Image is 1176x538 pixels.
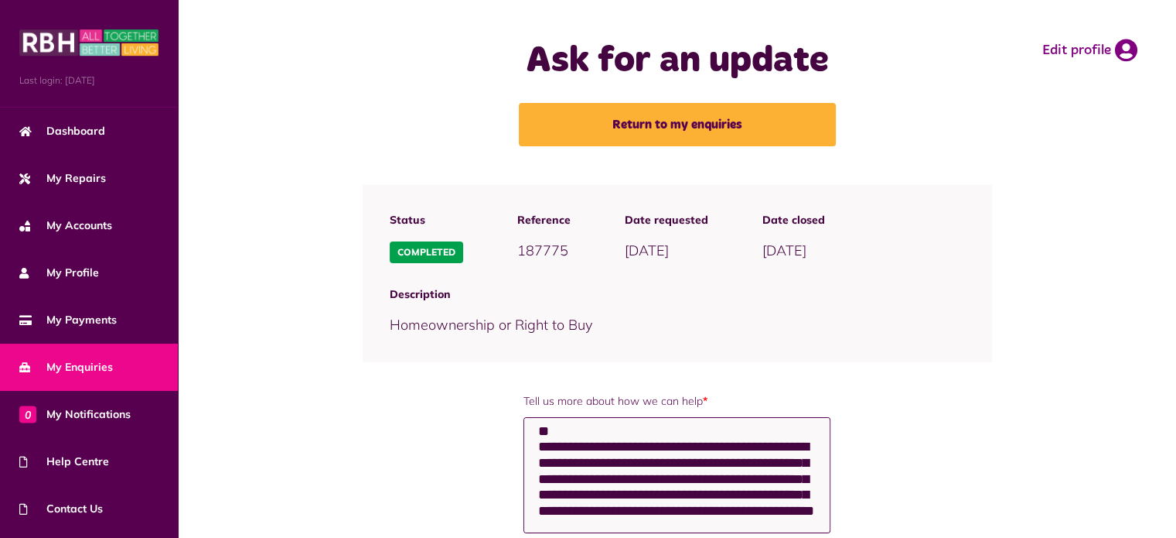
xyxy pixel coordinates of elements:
span: Reference [517,212,571,228]
span: [DATE] [762,242,806,259]
span: My Notifications [19,406,131,423]
span: My Enquiries [19,359,113,375]
img: MyRBH [19,27,159,58]
span: Completed [390,242,463,263]
span: Status [390,212,463,228]
span: 0 [19,406,36,423]
span: Description [390,286,965,303]
label: Tell us more about how we can help [523,393,830,409]
a: Return to my enquiries [519,103,836,146]
span: Date closed [762,212,825,228]
span: 187775 [517,242,568,259]
a: Edit profile [1042,39,1137,62]
span: [DATE] [625,242,669,259]
h1: Ask for an update [443,39,912,84]
span: Contact Us [19,501,103,517]
span: Dashboard [19,123,105,139]
span: Help Centre [19,454,109,470]
span: My Repairs [19,170,106,187]
span: Date requested [625,212,708,228]
span: Last login: [DATE] [19,74,159,87]
span: My Accounts [19,218,112,234]
span: My Profile [19,265,99,281]
span: My Payments [19,312,117,328]
span: Homeownership or Right to Buy [390,316,592,334]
